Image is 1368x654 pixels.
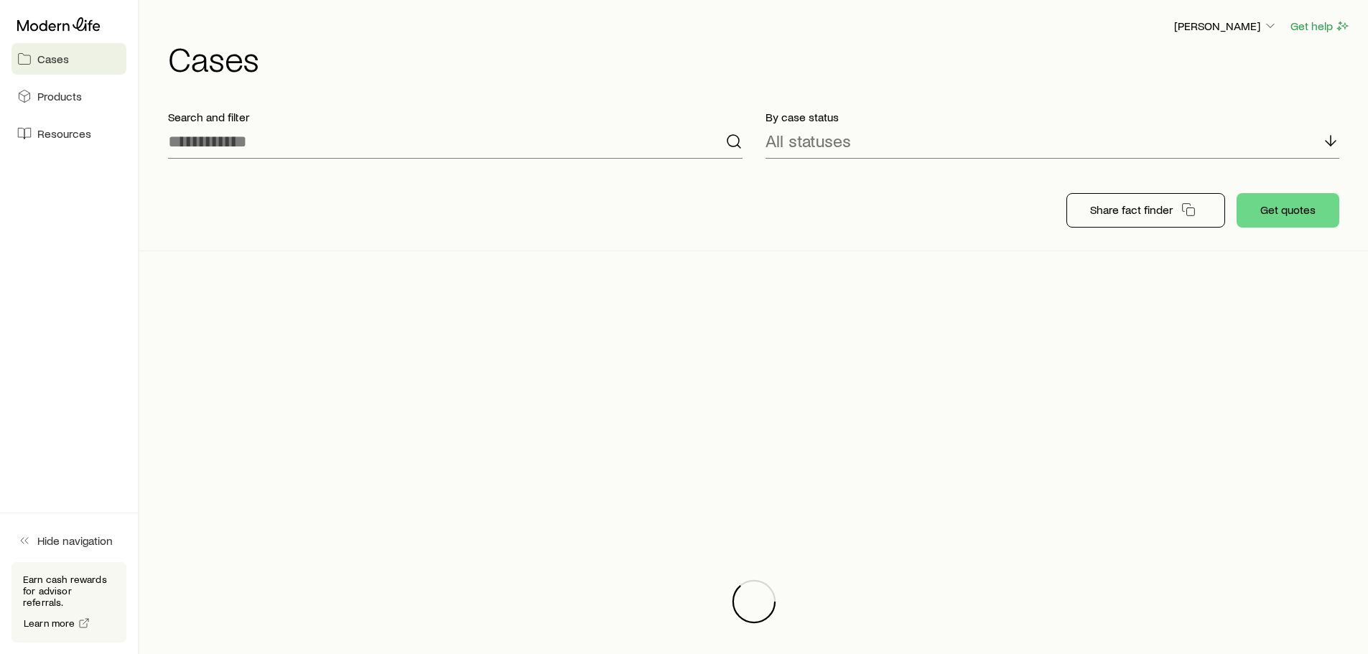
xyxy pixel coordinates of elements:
p: Earn cash rewards for advisor referrals. [23,574,115,608]
h1: Cases [168,41,1351,75]
a: Products [11,80,126,112]
button: Share fact finder [1066,193,1225,228]
p: Share fact finder [1090,202,1173,217]
a: Cases [11,43,126,75]
div: Earn cash rewards for advisor referrals.Learn more [11,562,126,643]
a: Resources [11,118,126,149]
span: Resources [37,126,91,141]
span: Cases [37,52,69,66]
button: [PERSON_NAME] [1173,18,1278,35]
p: All statuses [766,131,851,151]
button: Hide navigation [11,525,126,556]
span: Learn more [24,618,75,628]
p: [PERSON_NAME] [1174,19,1278,33]
button: Get quotes [1237,193,1339,228]
button: Get help [1290,18,1351,34]
p: Search and filter [168,110,743,124]
p: By case status [766,110,1340,124]
span: Hide navigation [37,533,113,548]
span: Products [37,89,82,103]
